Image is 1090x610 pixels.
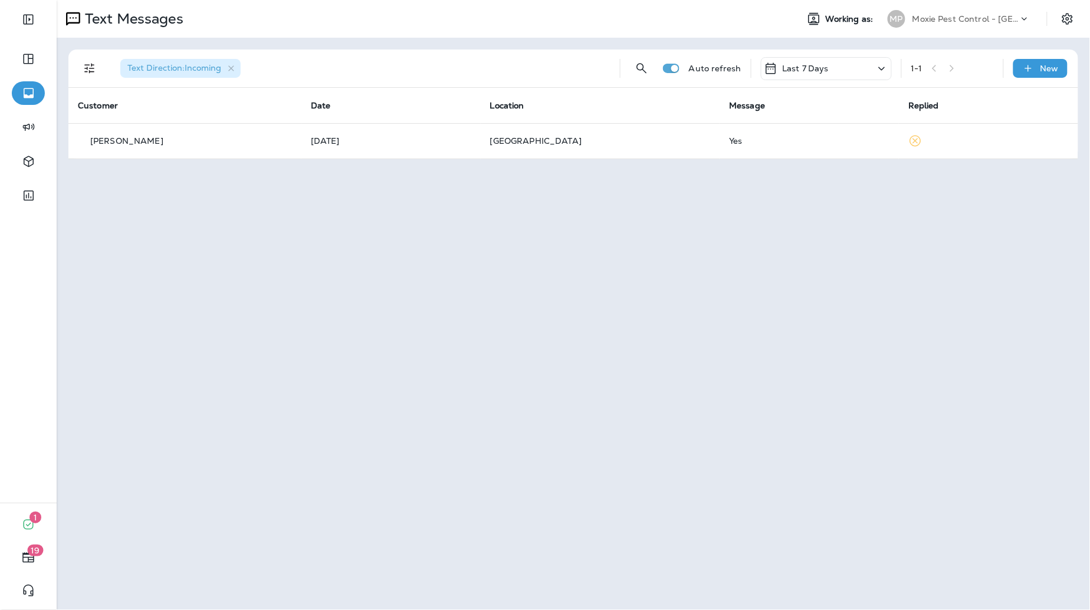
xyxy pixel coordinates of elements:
span: [GEOGRAPHIC_DATA] [490,136,582,146]
p: Aug 5, 2025 11:53 AM [311,136,471,146]
span: Customer [78,100,118,111]
p: Last 7 Days [783,64,829,73]
div: Yes [729,136,889,146]
div: MP [888,10,905,28]
p: Auto refresh [689,64,741,73]
span: Replied [908,100,939,111]
span: 1 [29,512,41,523]
button: 19 [12,546,45,569]
button: Expand Sidebar [12,8,45,31]
button: 1 [12,513,45,536]
span: 19 [28,545,44,556]
span: Working as: [826,14,876,24]
span: Location [490,100,524,111]
span: Message [729,100,765,111]
p: Text Messages [80,10,183,28]
p: New [1040,64,1059,73]
button: Settings [1057,8,1078,29]
span: Text Direction : Incoming [127,62,221,73]
button: Search Messages [630,57,654,80]
div: Text Direction:Incoming [120,59,241,78]
p: Moxie Pest Control - [GEOGRAPHIC_DATA] [912,14,1019,24]
span: Date [311,100,331,111]
div: 1 - 1 [911,64,922,73]
button: Filters [78,57,101,80]
p: [PERSON_NAME] [90,136,163,146]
